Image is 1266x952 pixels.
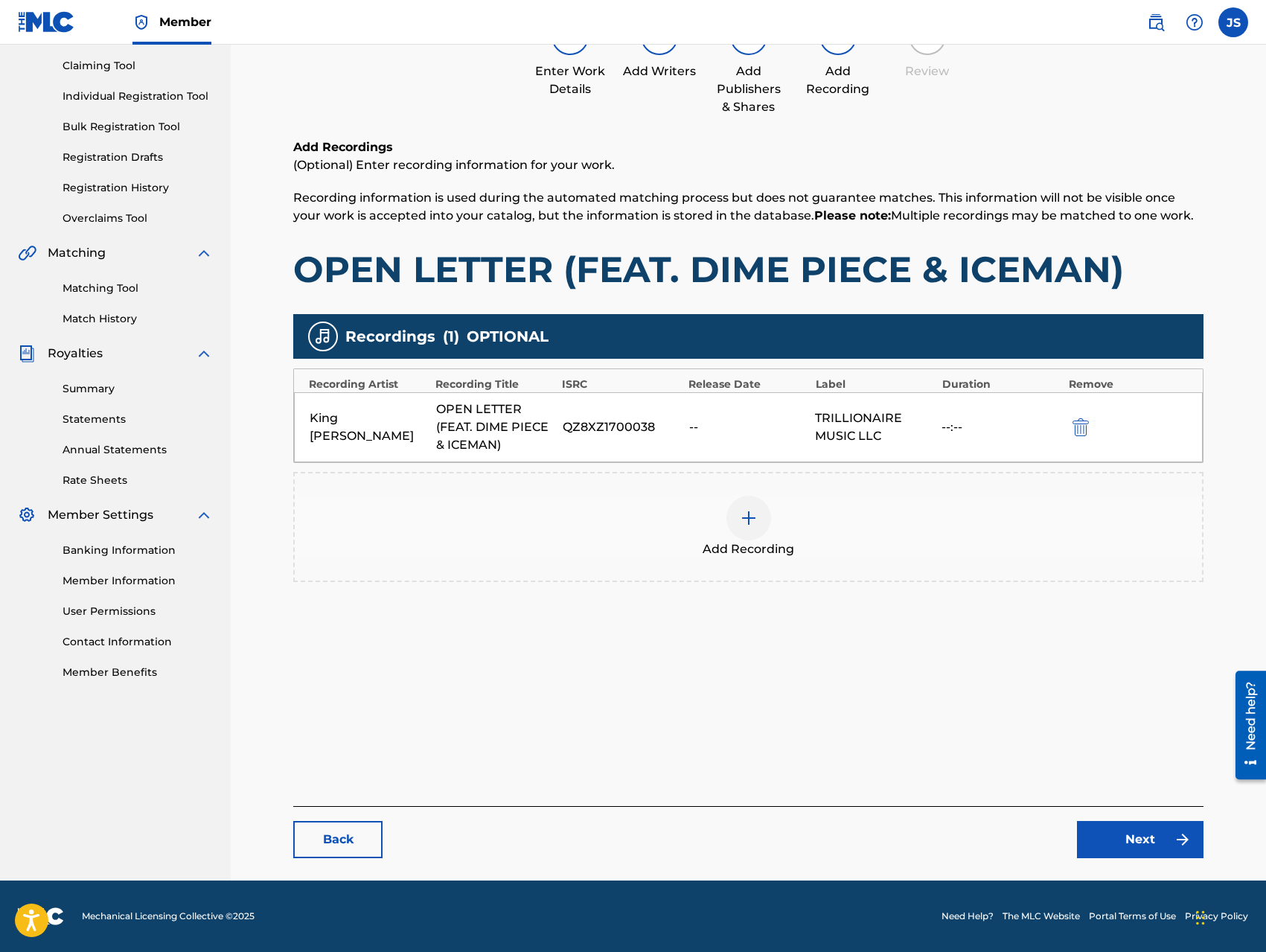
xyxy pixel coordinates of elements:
[814,208,891,223] strong: Please note:
[63,150,213,165] a: Registration Drafts
[562,377,681,392] div: ISRC
[1192,881,1266,952] iframe: Chat Widget
[703,540,794,558] span: Add Recording
[63,543,213,558] a: Banking Information
[18,11,75,33] img: MLC Logo
[622,63,697,80] div: Add Writers
[563,418,682,436] div: QZ8XZ1700038
[801,63,875,98] div: Add Recording
[63,89,213,104] a: Individual Registration Tool
[1147,13,1165,31] img: search
[63,58,213,74] a: Claiming Tool
[18,244,36,262] img: Matching
[435,377,554,392] div: Recording Title
[18,907,64,925] img: logo
[63,281,213,296] a: Matching Tool
[195,345,213,362] img: expand
[941,910,994,923] a: Need Help?
[18,506,36,524] img: Member Settings
[63,119,213,135] a: Bulk Registration Tool
[345,325,435,348] span: Recordings
[63,604,213,619] a: User Permissions
[1003,910,1080,923] a: The MLC Website
[63,634,213,650] a: Contact Information
[159,13,211,31] span: Member
[1077,821,1203,858] a: Next
[18,345,36,362] img: Royalties
[1185,910,1248,923] a: Privacy Policy
[195,244,213,262] img: expand
[1174,831,1192,849] img: f7272a7cc735f4ea7f67.svg
[63,180,213,196] a: Registration History
[310,409,429,445] div: King [PERSON_NAME]
[689,418,808,436] div: --
[1072,418,1089,436] img: 12a2ab48e56ec057fbd8.svg
[443,325,459,348] span: ( 1 )
[1186,13,1203,31] img: help
[1089,910,1176,923] a: Portal Terms of Use
[63,381,213,397] a: Summary
[1180,7,1209,37] div: Help
[1196,895,1205,940] div: Drag
[740,509,758,527] img: add
[63,211,213,226] a: Overclaims Tool
[63,412,213,427] a: Statements
[816,377,935,392] div: Label
[1224,665,1266,785] iframe: Resource Center
[309,377,428,392] div: Recording Artist
[1141,7,1171,37] a: Public Search
[314,328,332,345] img: recording
[890,63,965,80] div: Review
[467,325,549,348] span: OPTIONAL
[48,345,103,362] span: Royalties
[63,311,213,327] a: Match History
[712,63,786,116] div: Add Publishers & Shares
[63,442,213,458] a: Annual Statements
[195,506,213,524] img: expand
[815,409,934,445] div: TRILLIONAIRE MUSIC LLC
[533,63,607,98] div: Enter Work Details
[942,377,1061,392] div: Duration
[48,244,106,262] span: Matching
[63,473,213,488] a: Rate Sheets
[436,400,555,454] div: OPEN LETTER (FEAT. DIME PIECE & ICEMAN)
[293,191,1194,223] span: Recording information is used during the automated matching process but does not guarantee matche...
[293,158,615,172] span: (Optional) Enter recording information for your work.
[132,13,150,31] img: Top Rightsholder
[82,910,255,923] span: Mechanical Licensing Collective © 2025
[63,573,213,589] a: Member Information
[293,138,1203,156] h6: Add Recordings
[1218,7,1248,37] div: User Menu
[941,418,1061,436] div: --:--
[688,377,808,392] div: Release Date
[1069,377,1188,392] div: Remove
[63,665,213,680] a: Member Benefits
[48,506,153,524] span: Member Settings
[293,247,1203,292] h1: OPEN LETTER (FEAT. DIME PIECE & ICEMAN)
[293,821,383,858] a: Back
